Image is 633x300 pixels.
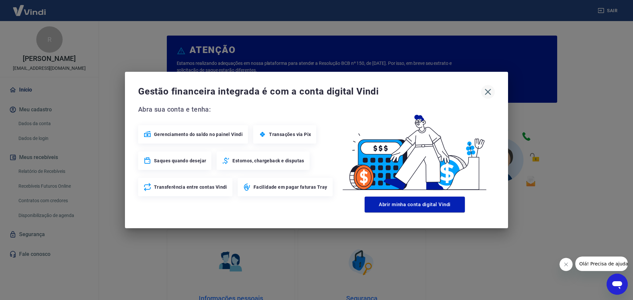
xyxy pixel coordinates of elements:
[607,274,628,295] iframe: Botão para abrir a janela de mensagens
[254,184,327,190] span: Facilidade em pagar faturas Tray
[269,131,311,138] span: Transações via Pix
[154,184,227,190] span: Transferência entre contas Vindi
[154,157,206,164] span: Saques quando desejar
[4,5,55,10] span: Olá! Precisa de ajuda?
[232,157,304,164] span: Estornos, chargeback e disputas
[575,257,628,271] iframe: Mensagem da empresa
[365,197,465,212] button: Abrir minha conta digital Vindi
[138,85,481,98] span: Gestão financeira integrada é com a conta digital Vindi
[154,131,243,138] span: Gerenciamento do saldo no painel Vindi
[138,104,335,115] span: Abra sua conta e tenha:
[335,104,495,194] img: Good Billing
[559,258,573,271] iframe: Fechar mensagem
